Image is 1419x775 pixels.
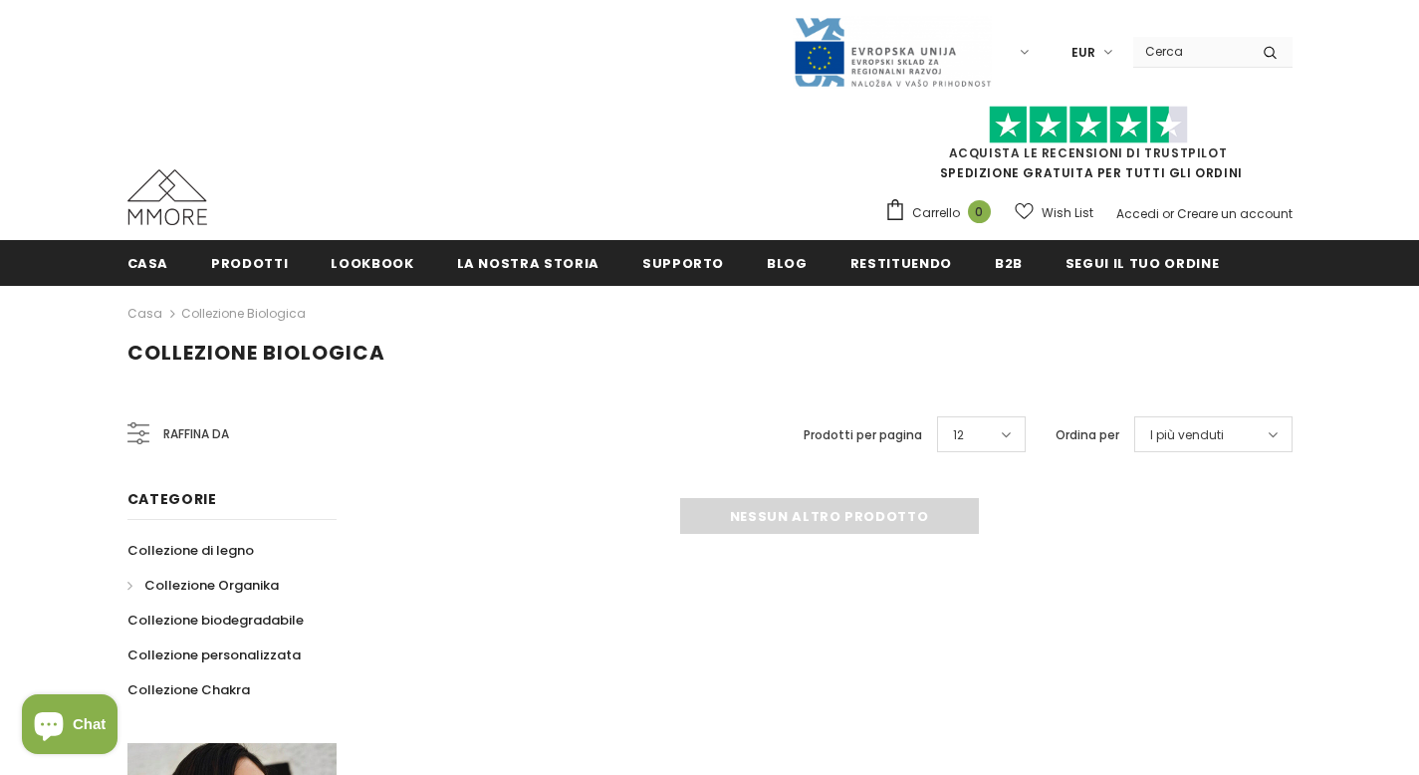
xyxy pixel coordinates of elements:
a: Accedi [1116,205,1159,222]
span: Prodotti [211,254,288,273]
input: Search Site [1133,37,1248,66]
a: La nostra storia [457,240,599,285]
a: Acquista le recensioni di TrustPilot [949,144,1228,161]
a: Creare un account [1177,205,1293,222]
a: Prodotti [211,240,288,285]
a: Casa [127,302,162,326]
span: SPEDIZIONE GRATUITA PER TUTTI GLI ORDINI [884,115,1293,181]
span: Raffina da [163,423,229,445]
span: Carrello [912,203,960,223]
img: Fidati di Pilot Stars [989,106,1188,144]
inbox-online-store-chat: Shopify online store chat [16,694,123,759]
a: Collezione Organika [127,568,279,603]
span: I più venduti [1150,425,1224,445]
img: Casi MMORE [127,169,207,225]
a: Casa [127,240,169,285]
span: Collezione biologica [127,339,385,367]
img: Javni Razpis [793,16,992,89]
a: B2B [995,240,1023,285]
a: Collezione biologica [181,305,306,322]
a: Collezione di legno [127,533,254,568]
span: Blog [767,254,808,273]
span: 12 [953,425,964,445]
label: Ordina per [1056,425,1119,445]
a: Restituendo [850,240,952,285]
span: Collezione di legno [127,541,254,560]
a: Blog [767,240,808,285]
a: Collezione personalizzata [127,638,301,672]
span: Casa [127,254,169,273]
a: Segui il tuo ordine [1065,240,1219,285]
span: or [1162,205,1174,222]
span: Segui il tuo ordine [1065,254,1219,273]
span: La nostra storia [457,254,599,273]
span: B2B [995,254,1023,273]
span: Collezione Organika [144,576,279,595]
span: 0 [968,200,991,223]
span: Lookbook [331,254,413,273]
a: Wish List [1015,195,1093,230]
a: Javni Razpis [793,43,992,60]
a: Collezione biodegradabile [127,603,304,638]
a: Carrello 0 [884,198,1001,228]
span: Wish List [1042,203,1093,223]
span: Categorie [127,489,217,509]
label: Prodotti per pagina [804,425,922,445]
a: supporto [642,240,724,285]
a: Collezione Chakra [127,672,250,707]
span: Collezione Chakra [127,680,250,699]
span: Restituendo [850,254,952,273]
span: supporto [642,254,724,273]
a: Lookbook [331,240,413,285]
span: EUR [1071,43,1095,63]
span: Collezione personalizzata [127,646,301,664]
span: Collezione biodegradabile [127,611,304,630]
